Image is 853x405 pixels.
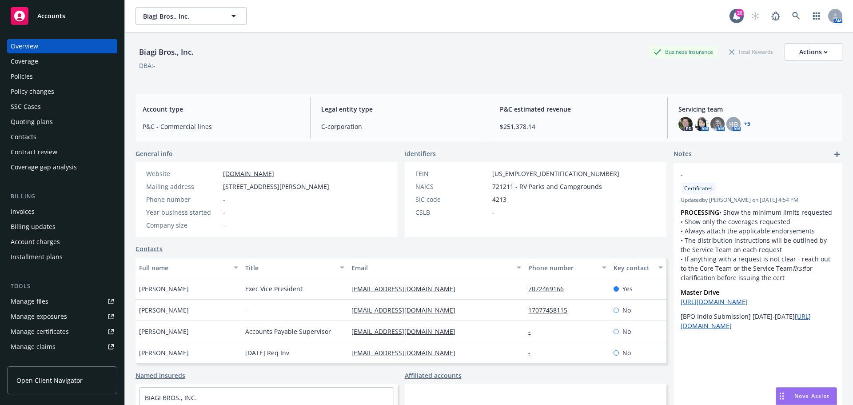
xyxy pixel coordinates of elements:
[223,208,225,217] span: -
[139,263,228,273] div: Full name
[11,160,77,174] div: Coverage gap analysis
[7,309,117,324] a: Manage exposures
[11,340,56,354] div: Manage claims
[348,257,525,278] button: Email
[11,115,53,129] div: Quoting plans
[622,348,631,357] span: No
[622,305,631,315] span: No
[674,149,692,160] span: Notes
[405,149,436,158] span: Identifiers
[351,349,462,357] a: [EMAIL_ADDRESS][DOMAIN_NAME]
[245,263,335,273] div: Title
[7,39,117,53] a: Overview
[321,122,478,131] span: C-corporation
[223,195,225,204] span: -
[767,7,785,25] a: Report a Bug
[7,325,117,339] a: Manage certificates
[7,100,117,114] a: SSC Cases
[694,117,709,131] img: photo
[7,192,117,201] div: Billing
[146,195,219,204] div: Phone number
[776,388,787,405] div: Drag to move
[7,355,117,369] a: Manage BORs
[11,145,57,159] div: Contract review
[11,84,54,99] div: Policy changes
[321,104,478,114] span: Legal entity type
[136,46,197,58] div: Biagi Bros., Inc.
[492,169,619,178] span: [US_EMPLOYER_IDENTIFICATION_NUMBER]
[11,250,63,264] div: Installment plans
[7,205,117,219] a: Invoices
[136,7,247,25] button: Biagi Bros., Inc.
[525,257,610,278] button: Phone number
[11,54,38,68] div: Coverage
[7,294,117,309] a: Manage files
[11,100,41,114] div: SSC Cases
[139,61,155,70] div: DBA: -
[11,309,67,324] div: Manage exposures
[7,282,117,291] div: Tools
[681,288,719,297] strong: Master Drive
[146,221,219,230] div: Company size
[245,327,331,336] span: Accounts Payable Supervisor
[405,371,462,380] a: Affiliated accounts
[799,44,828,60] div: Actions
[746,7,764,25] a: Start snowing
[11,39,38,53] div: Overview
[649,46,717,57] div: Business Insurance
[528,327,538,336] a: -
[500,104,657,114] span: P&C estimated revenue
[681,297,748,306] a: [URL][DOMAIN_NAME]
[11,205,35,219] div: Invoices
[7,115,117,129] a: Quoting plans
[500,122,657,131] span: $251,378.14
[674,163,842,337] div: -CertificatesUpdatedby [PERSON_NAME] on [DATE] 4:54 PMPROCESSING• Show the minimum limits request...
[681,196,835,204] span: Updated by [PERSON_NAME] on [DATE] 4:54 PM
[351,327,462,336] a: [EMAIL_ADDRESS][DOMAIN_NAME]
[7,160,117,174] a: Coverage gap analysis
[415,182,489,191] div: NAICS
[710,117,725,131] img: photo
[7,145,117,159] a: Contract review
[37,12,65,20] span: Accounts
[744,121,750,127] a: +5
[528,263,596,273] div: Phone number
[528,285,571,293] a: 7072469166
[136,371,185,380] a: Named insureds
[681,208,719,217] strong: PROCESSING
[245,284,303,293] span: Exec Vice President
[245,348,289,357] span: [DATE] Req Inv
[7,54,117,68] a: Coverage
[136,257,242,278] button: Full name
[136,244,163,253] a: Contacts
[785,43,842,61] button: Actions
[11,355,52,369] div: Manage BORs
[622,284,633,293] span: Yes
[793,264,804,273] em: first
[223,169,274,178] a: [DOMAIN_NAME]
[143,122,299,131] span: P&C - Commercial lines
[146,169,219,178] div: Website
[11,325,69,339] div: Manage certificates
[415,195,489,204] div: SIC code
[832,149,842,160] a: add
[143,12,220,21] span: Biagi Bros., Inc.
[11,69,33,84] div: Policies
[139,305,189,315] span: [PERSON_NAME]
[351,263,511,273] div: Email
[223,182,329,191] span: [STREET_ADDRESS][PERSON_NAME]
[725,46,777,57] div: Total Rewards
[11,294,48,309] div: Manage files
[736,9,744,17] div: 20
[7,69,117,84] a: Policies
[351,285,462,293] a: [EMAIL_ADDRESS][DOMAIN_NAME]
[678,117,693,131] img: photo
[528,349,538,357] a: -
[11,130,36,144] div: Contacts
[492,182,602,191] span: 721211 - RV Parks and Campgrounds
[681,170,812,180] span: -
[808,7,825,25] a: Switch app
[681,312,835,330] p: [BPO Indio Submission] [DATE]-[DATE]
[11,235,60,249] div: Account charges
